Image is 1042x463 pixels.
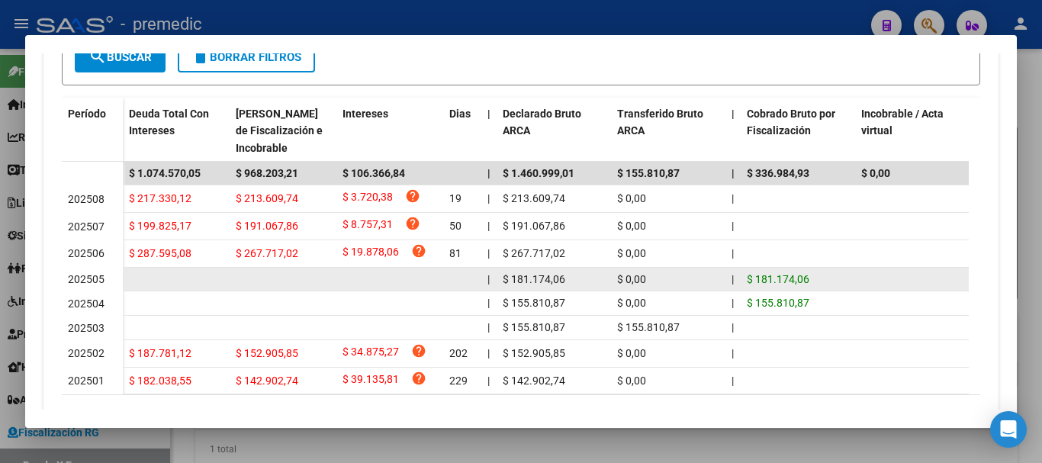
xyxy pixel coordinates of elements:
[611,98,725,165] datatable-header-cell: Transferido Bruto ARCA
[732,192,734,204] span: |
[68,297,105,310] span: 202504
[487,192,490,204] span: |
[75,42,166,72] button: Buscar
[617,321,680,333] span: $ 155.810,87
[503,375,565,387] span: $ 142.902,74
[503,321,565,333] span: $ 155.810,87
[503,347,565,359] span: $ 152.905,85
[487,247,490,259] span: |
[129,220,191,232] span: $ 199.825,17
[236,108,323,155] span: [PERSON_NAME] de Fiscalización e Incobrable
[405,188,420,204] i: help
[487,273,490,285] span: |
[732,220,734,232] span: |
[617,273,646,285] span: $ 0,00
[449,347,468,359] span: 202
[861,108,944,137] span: Incobrable / Acta virtual
[617,192,646,204] span: $ 0,00
[732,108,735,120] span: |
[62,395,980,433] div: 8 total
[861,167,890,179] span: $ 0,00
[405,216,420,231] i: help
[343,243,399,264] span: $ 19.878,06
[230,98,336,165] datatable-header-cell: Deuda Bruta Neto de Fiscalización e Incobrable
[411,343,426,359] i: help
[732,247,734,259] span: |
[68,322,105,334] span: 202503
[503,273,565,285] span: $ 181.174,06
[487,321,490,333] span: |
[617,375,646,387] span: $ 0,00
[449,375,468,387] span: 229
[236,220,298,232] span: $ 191.067,86
[487,297,490,309] span: |
[747,167,809,179] span: $ 336.984,93
[617,247,646,259] span: $ 0,00
[343,167,405,179] span: $ 106.366,84
[732,347,734,359] span: |
[343,343,399,364] span: $ 34.875,27
[725,98,741,165] datatable-header-cell: |
[503,247,565,259] span: $ 267.717,02
[617,220,646,232] span: $ 0,00
[68,247,105,259] span: 202506
[732,273,734,285] span: |
[449,220,462,232] span: 50
[487,108,490,120] span: |
[178,42,315,72] button: Borrar Filtros
[732,375,734,387] span: |
[68,193,105,205] span: 202508
[191,47,210,66] mat-icon: delete
[88,47,107,66] mat-icon: search
[747,273,809,285] span: $ 181.174,06
[129,375,191,387] span: $ 182.038,55
[411,371,426,386] i: help
[617,347,646,359] span: $ 0,00
[747,108,835,137] span: Cobrado Bruto por Fiscalización
[129,247,191,259] span: $ 287.595,08
[129,347,191,359] span: $ 187.781,12
[497,98,611,165] datatable-header-cell: Declarado Bruto ARCA
[236,192,298,204] span: $ 213.609,74
[62,98,123,162] datatable-header-cell: Período
[343,108,388,120] span: Intereses
[129,108,209,137] span: Deuda Total Con Intereses
[487,347,490,359] span: |
[617,297,646,309] span: $ 0,00
[68,108,106,120] span: Período
[343,188,393,209] span: $ 3.720,38
[732,297,734,309] span: |
[68,273,105,285] span: 202505
[236,167,298,179] span: $ 968.203,21
[443,98,481,165] datatable-header-cell: Dias
[741,98,855,165] datatable-header-cell: Cobrado Bruto por Fiscalización
[503,108,581,137] span: Declarado Bruto ARCA
[487,167,490,179] span: |
[343,216,393,236] span: $ 8.757,31
[449,108,471,120] span: Dias
[732,167,735,179] span: |
[855,98,970,165] datatable-header-cell: Incobrable / Acta virtual
[990,411,1027,448] div: Open Intercom Messenger
[487,375,490,387] span: |
[411,243,426,259] i: help
[481,98,497,165] datatable-header-cell: |
[503,167,574,179] span: $ 1.460.999,01
[617,167,680,179] span: $ 155.810,87
[732,321,734,333] span: |
[617,108,703,137] span: Transferido Bruto ARCA
[449,192,462,204] span: 19
[68,347,105,359] span: 202502
[236,247,298,259] span: $ 267.717,02
[343,371,399,391] span: $ 39.135,81
[129,167,201,179] span: $ 1.074.570,05
[88,50,152,64] span: Buscar
[336,98,443,165] datatable-header-cell: Intereses
[747,297,809,309] span: $ 155.810,87
[68,375,105,387] span: 202501
[191,50,301,64] span: Borrar Filtros
[68,220,105,233] span: 202507
[487,220,490,232] span: |
[123,98,230,165] datatable-header-cell: Deuda Total Con Intereses
[503,220,565,232] span: $ 191.067,86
